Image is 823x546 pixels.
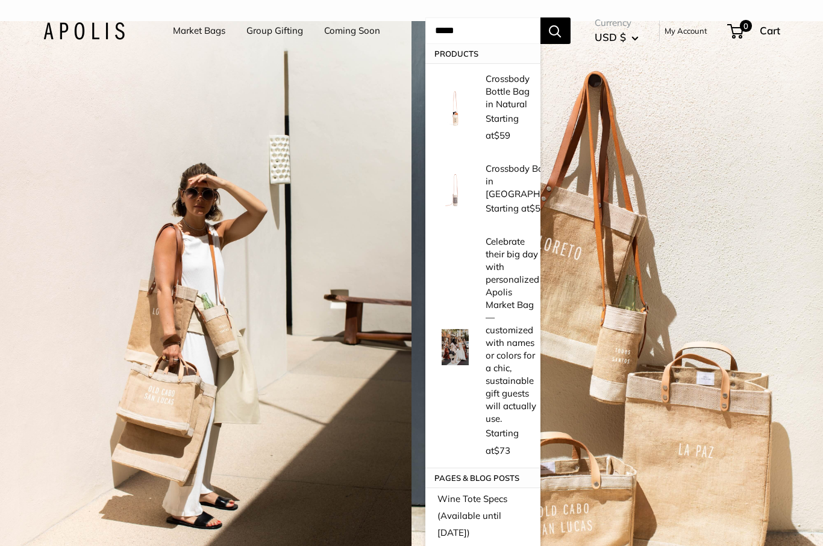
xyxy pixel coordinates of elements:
[425,468,540,488] p: Pages & Blog posts
[494,130,510,141] span: $59
[425,153,540,226] a: description_Our first Crossbody Bottle Bag Crossbody Bottle Bag in [GEOGRAPHIC_DATA] Starting at$59
[595,14,639,31] span: Currency
[494,445,510,456] span: $73
[486,427,519,456] span: Starting at
[486,162,580,200] p: Crossbody Bottle Bag in [GEOGRAPHIC_DATA]
[324,22,380,39] a: Coming Soon
[437,329,474,365] img: Celebrate their big day with personalized Apolis Market Bag—customized with names or colors for a...
[425,226,540,468] a: Celebrate their big day with personalized Apolis Market Bag—customized with names or colors for a...
[425,488,540,544] a: Wine Tote Specs(Available until [DATE])
[425,63,540,153] a: description_Our first Crossbody Bottle Bag Crossbody Bottle Bag in Natural Starting at$59
[665,24,707,38] a: My Account
[437,172,474,208] img: description_Our first Crossbody Bottle Bag
[43,22,125,40] img: Apolis
[739,20,751,32] span: 0
[486,202,546,214] span: Starting at
[425,17,540,44] input: Search...
[595,28,639,47] button: USD $
[173,22,225,39] a: Market Bags
[760,24,780,37] span: Cart
[425,44,540,63] p: Products
[595,31,626,43] span: USD $
[540,17,571,44] button: Search
[246,22,303,39] a: Group Gifting
[486,235,539,425] p: Celebrate their big day with personalized Apolis Market Bag—customized with names or colors for a...
[728,21,780,40] a: 0 Cart
[486,72,530,110] p: Crossbody Bottle Bag in Natural
[437,90,474,127] img: description_Our first Crossbody Bottle Bag
[486,113,519,141] span: Starting at
[530,202,546,214] span: $59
